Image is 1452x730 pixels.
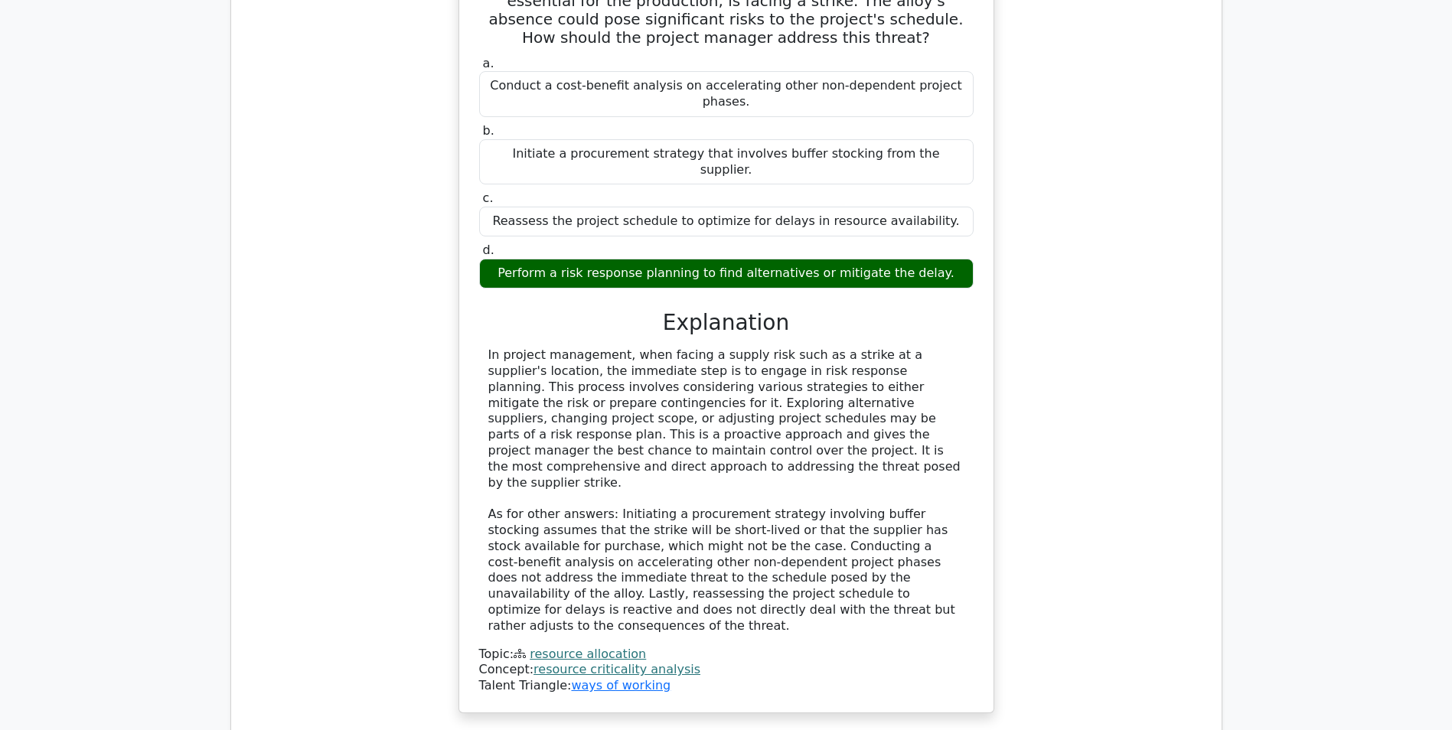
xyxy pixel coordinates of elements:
div: Conduct a cost-benefit analysis on accelerating other non-dependent project phases. [479,71,974,117]
div: In project management, when facing a supply risk such as a strike at a supplier's location, the i... [488,347,964,634]
div: Talent Triangle: [479,647,974,694]
span: c. [483,191,494,205]
div: Perform a risk response planning to find alternatives or mitigate the delay. [479,259,974,288]
span: b. [483,123,494,138]
a: ways of working [571,678,671,693]
a: resource allocation [530,647,646,661]
div: Reassess the project schedule to optimize for delays in resource availability. [479,207,974,236]
span: a. [483,56,494,70]
div: Topic: [479,647,974,663]
span: d. [483,243,494,257]
a: resource criticality analysis [533,662,700,676]
div: Initiate a procurement strategy that involves buffer stocking from the supplier. [479,139,974,185]
div: Concept: [479,662,974,678]
h3: Explanation [488,310,964,336]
